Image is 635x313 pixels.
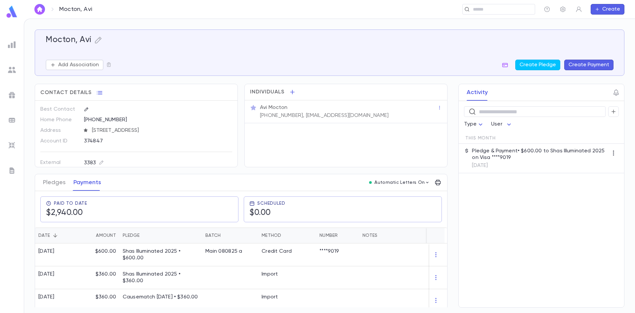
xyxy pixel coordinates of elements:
[96,271,116,278] p: $360.00
[38,294,55,300] div: [DATE]
[591,4,624,15] button: Create
[59,6,92,13] p: Mocton, Avi
[249,208,285,218] h5: $0.00
[89,127,233,134] span: [STREET_ADDRESS]
[46,208,87,218] h5: $2,940.00
[38,228,50,243] div: Date
[96,294,116,300] p: $360.00
[8,141,16,149] img: imports_grey.530a8a0e642e233f2baf0ef88e8c9fcb.svg
[123,294,199,300] p: Causematch [DATE] • $360.00
[50,230,61,241] button: Sort
[258,228,316,243] div: Method
[119,228,202,243] div: Pledge
[374,180,425,185] p: Automatic Letters On
[95,248,116,255] p: $600.00
[465,135,495,141] span: This Month
[362,228,377,243] div: Notes
[123,248,199,261] p: Shas Illuminated 2025 • $600.00
[40,136,78,146] p: Account ID
[564,60,614,70] button: Create Payment
[84,159,104,167] div: 3383
[250,89,284,95] span: Individuals
[257,201,285,206] span: Scheduled
[205,228,221,243] div: Batch
[262,248,292,255] div: Credit Card
[8,116,16,124] img: batches_grey.339ca447c9d9533ef1741baa751efc33.svg
[205,248,242,255] div: Main 080825 a
[260,104,288,111] p: Avi Mocton
[260,112,389,119] p: [PHONE_NUMBER], [EMAIL_ADDRESS][DOMAIN_NAME]
[58,62,99,68] p: Add Association
[472,148,608,161] p: Pledge & Payment • $600.00 to Shas Illuminated 2025 on Visa ****9019
[84,115,232,125] div: [PHONE_NUMBER]
[472,162,608,169] p: [DATE]
[491,118,513,131] div: User
[316,228,359,243] div: Number
[262,271,278,278] div: Import
[464,118,485,131] div: Type
[515,60,560,70] button: Create Pledge
[123,228,140,243] div: Pledge
[8,91,16,99] img: campaigns_grey.99e729a5f7ee94e3726e6486bddda8f1.svg
[8,66,16,74] img: students_grey.60c7aba0da46da39d6d829b817ac14fc.svg
[202,228,258,243] div: Batch
[40,125,78,136] p: Address
[491,122,502,127] span: User
[366,178,433,187] button: Automatic Letters On
[319,228,338,243] div: Number
[80,228,119,243] div: Amount
[35,228,80,243] div: Date
[464,122,477,127] span: Type
[40,104,78,115] p: Best Contact
[36,7,44,12] img: home_white.a664292cf8c1dea59945f0da9f25487c.svg
[96,228,116,243] div: Amount
[38,271,55,278] div: [DATE]
[40,89,92,96] span: Contact Details
[73,174,101,191] button: Payments
[54,201,87,206] span: Paid To Date
[40,115,78,125] p: Home Phone
[8,41,16,49] img: reports_grey.c525e4749d1bce6a11f5fe2a8de1b229.svg
[262,228,281,243] div: Method
[8,167,16,175] img: letters_grey.7941b92b52307dd3b8a917253454ce1c.svg
[5,5,19,18] img: logo
[467,84,488,101] button: Activity
[46,60,104,70] button: Add Association
[84,136,199,146] div: 374847
[46,35,92,45] h5: Mocton, Avi
[38,248,55,255] div: [DATE]
[359,228,442,243] div: Notes
[262,294,278,300] div: Import
[43,174,65,191] button: Pledges
[40,157,78,173] p: External Account ID
[123,271,199,284] p: Shas Illuminated 2025 • $360.00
